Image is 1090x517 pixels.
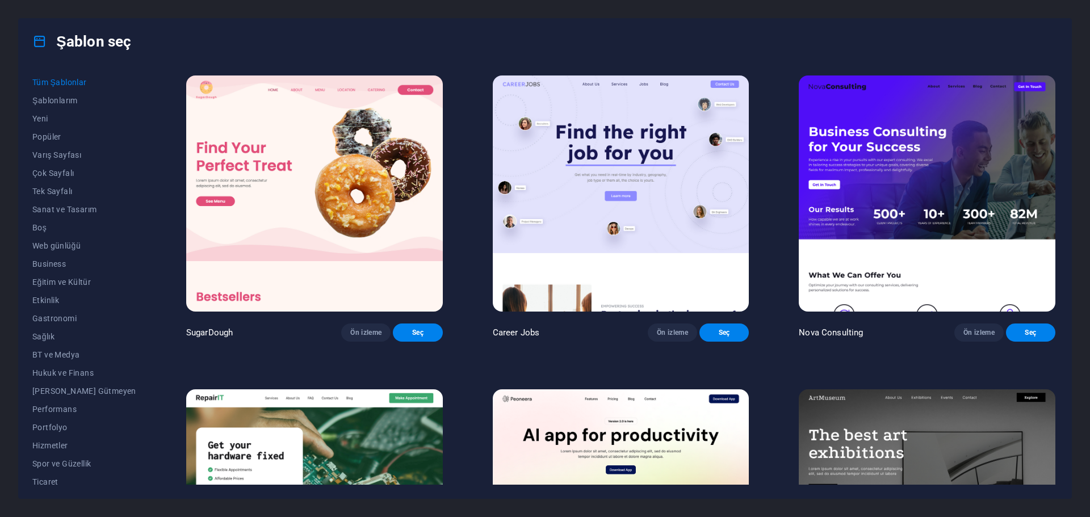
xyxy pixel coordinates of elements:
button: Ön izleme [341,323,391,342]
button: Tüm Şablonlar [32,73,136,91]
button: Portfolyo [32,418,136,436]
span: Yeni [32,114,136,123]
span: Hukuk ve Finans [32,368,136,377]
p: Career Jobs [493,327,540,338]
img: Nova Consulting [799,75,1055,312]
span: Tek Sayfalı [32,187,136,196]
button: Performans [32,400,136,418]
span: Seç [708,328,740,337]
button: Popüler [32,128,136,146]
span: Web günlüğü [32,241,136,250]
button: Hizmetler [32,436,136,455]
span: Ön izleme [350,328,381,337]
span: Business [32,259,136,268]
span: Ön izleme [657,328,688,337]
button: Gastronomi [32,309,136,327]
button: Etkinlik [32,291,136,309]
span: Tüm Şablonlar [32,78,136,87]
img: Career Jobs [493,75,749,312]
p: SugarDough [186,327,233,338]
span: Gastronomi [32,314,136,323]
button: Varış Sayfası [32,146,136,164]
button: Web günlüğü [32,237,136,255]
button: Seç [699,323,749,342]
span: Hizmetler [32,441,136,450]
button: Eğitim ve Kültür [32,273,136,291]
span: Seç [402,328,433,337]
button: Sağlık [32,327,136,346]
button: Business [32,255,136,273]
span: Sanat ve Tasarım [32,205,136,214]
span: Ön izleme [963,328,995,337]
button: Yeni [32,110,136,128]
span: Ticaret [32,477,136,486]
span: [PERSON_NAME] Gütmeyen [32,386,136,396]
button: BT ve Medya [32,346,136,364]
span: Etkinlik [32,296,136,305]
span: Eğitim ve Kültür [32,278,136,287]
span: Spor ve Güzellik [32,459,136,468]
p: Nova Consulting [799,327,863,338]
span: Performans [32,405,136,414]
button: Boş [32,218,136,237]
h4: Şablon seç [32,32,131,51]
button: Spor ve Güzellik [32,455,136,473]
button: [PERSON_NAME] Gütmeyen [32,382,136,400]
button: Ön izleme [954,323,1004,342]
span: Seç [1015,328,1046,337]
button: Çok Sayfalı [32,164,136,182]
span: Portfolyo [32,423,136,432]
button: Sanat ve Tasarım [32,200,136,218]
span: Çok Sayfalı [32,169,136,178]
span: Şablonlarım [32,96,136,105]
button: Ön izleme [648,323,697,342]
img: SugarDough [186,75,443,312]
span: Popüler [32,132,136,141]
span: Sağlık [32,332,136,341]
span: Boş [32,223,136,232]
button: Seç [393,323,442,342]
button: Şablonlarım [32,91,136,110]
span: BT ve Medya [32,350,136,359]
button: Ticaret [32,473,136,491]
span: Varış Sayfası [32,150,136,159]
button: Tek Sayfalı [32,182,136,200]
button: Hukuk ve Finans [32,364,136,382]
button: Seç [1006,323,1055,342]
